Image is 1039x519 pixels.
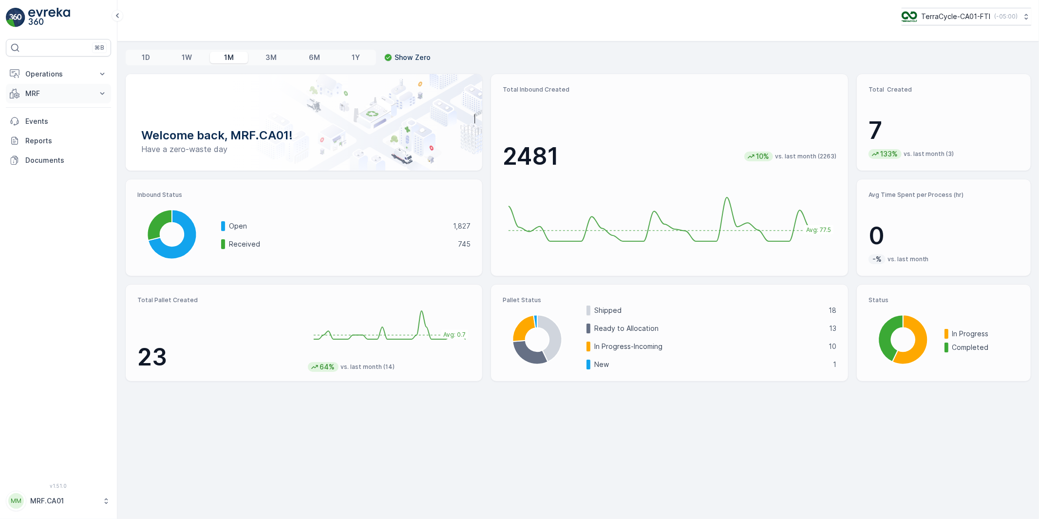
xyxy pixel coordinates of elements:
[594,306,822,315] p: Shipped
[829,342,836,351] p: 10
[775,153,836,160] p: vs. last month (2263)
[829,324,836,333] p: 13
[137,296,300,304] p: Total Pallet Created
[871,254,883,264] p: -%
[6,84,111,103] button: MRF
[904,150,954,158] p: vs. last month (3)
[340,363,395,371] p: vs. last month (14)
[25,136,107,146] p: Reports
[902,8,1031,25] button: TerraCycle-CA01-FTI(-05:00)
[224,53,234,62] p: 1M
[952,329,1019,339] p: In Progress
[869,296,1019,304] p: Status
[453,221,471,231] p: 1,827
[994,13,1018,20] p: ( -05:00 )
[142,53,150,62] p: 1D
[30,496,97,506] p: MRF.CA01
[229,239,452,249] p: Received
[503,296,836,304] p: Pallet Status
[869,86,1019,94] p: Total Created
[141,143,467,155] p: Have a zero-waste day
[6,64,111,84] button: Operations
[594,324,822,333] p: Ready to Allocation
[25,89,92,98] p: MRF
[869,221,1019,250] p: 0
[879,149,899,159] p: 133%
[921,12,990,21] p: TerraCycle-CA01-FTI
[869,116,1019,145] p: 7
[25,69,92,79] p: Operations
[6,131,111,151] a: Reports
[137,343,300,372] p: 23
[25,116,107,126] p: Events
[25,155,107,165] p: Documents
[829,306,836,315] p: 18
[182,53,192,62] p: 1W
[503,142,559,171] p: 2481
[755,152,770,161] p: 10%
[902,11,917,22] img: TC_BVHiTW6.png
[265,53,277,62] p: 3M
[319,362,336,372] p: 64%
[952,343,1019,352] p: Completed
[888,255,929,263] p: vs. last month
[352,53,360,62] p: 1Y
[594,342,822,351] p: In Progress-Incoming
[869,191,1019,199] p: Avg Time Spent per Process (hr)
[309,53,320,62] p: 6M
[6,491,111,511] button: MMMRF.CA01
[6,151,111,170] a: Documents
[594,360,826,369] p: New
[6,8,25,27] img: logo
[833,360,836,369] p: 1
[229,221,447,231] p: Open
[137,191,471,199] p: Inbound Status
[28,8,70,27] img: logo_light-DOdMpM7g.png
[395,53,431,62] p: Show Zero
[141,128,467,143] p: Welcome back, MRF.CA01!
[6,112,111,131] a: Events
[458,239,471,249] p: 745
[6,483,111,489] span: v 1.51.0
[8,493,24,509] div: MM
[503,86,836,94] p: Total Inbound Created
[94,44,104,52] p: ⌘B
